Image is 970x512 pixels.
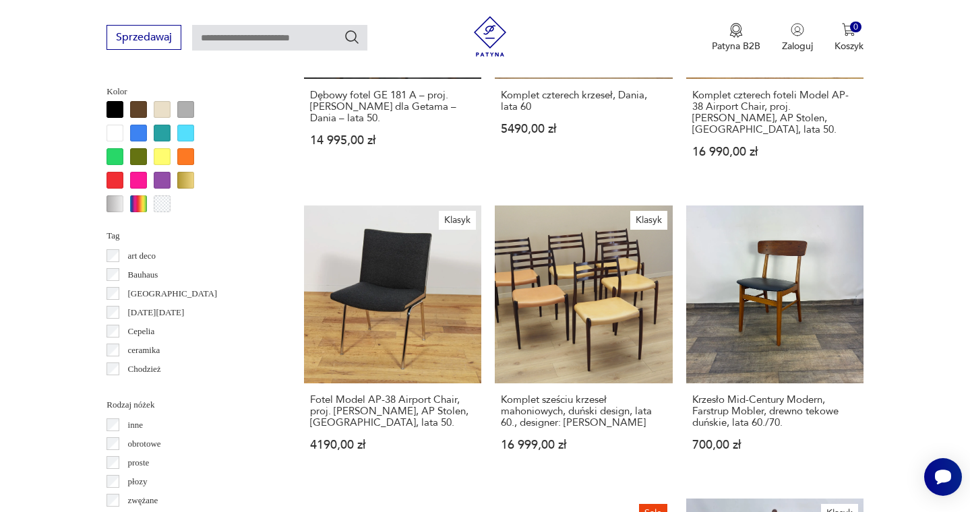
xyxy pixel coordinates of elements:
[128,437,161,451] p: obrotowe
[924,458,962,496] iframe: Smartsupp widget button
[712,40,760,53] p: Patyna B2B
[128,267,158,282] p: Bauhaus
[310,135,475,146] p: 14 995,00 zł
[501,439,666,451] p: 16 999,00 zł
[835,40,863,53] p: Koszyk
[501,394,666,428] h3: Komplet sześciu krzeseł mahoniowych, duński design, lata 60., designer: [PERSON_NAME]
[686,205,863,476] a: Krzesło Mid-Century Modern, Farstrup Mobler, drewno tekowe duńskie, lata 60./70.Krzesło Mid-Centu...
[128,362,161,377] p: Chodzież
[310,394,475,428] h3: Fotel Model AP-38 Airport Chair, proj. [PERSON_NAME], AP Stolen, [GEOGRAPHIC_DATA], lata 50.
[107,397,272,412] p: Rodzaj nóżek
[344,29,360,45] button: Szukaj
[304,205,481,476] a: KlasykFotel Model AP-38 Airport Chair, proj. Hans J. Wegner, AP Stolen, Dania, lata 50.Fotel Mode...
[107,84,272,99] p: Kolor
[692,439,857,451] p: 700,00 zł
[692,394,857,428] h3: Krzesło Mid-Century Modern, Farstrup Mobler, drewno tekowe duńskie, lata 60./70.
[782,23,813,53] button: Zaloguj
[128,474,148,489] p: płozy
[782,40,813,53] p: Zaloguj
[128,324,155,339] p: Cepelia
[501,90,666,113] h3: Komplet czterech krzeseł, Dania, lata 60
[128,418,143,433] p: inne
[842,23,855,36] img: Ikona koszyka
[712,23,760,53] a: Ikona medaluPatyna B2B
[470,16,510,57] img: Patyna - sklep z meblami i dekoracjami vintage
[850,22,861,33] div: 0
[128,343,160,358] p: ceramika
[501,123,666,135] p: 5490,00 zł
[310,439,475,451] p: 4190,00 zł
[128,455,150,470] p: proste
[310,90,475,124] h3: Dębowy fotel GE 181 A – proj. [PERSON_NAME] dla Getama – Dania – lata 50.
[791,23,804,36] img: Ikonka użytkownika
[128,493,158,508] p: zwężane
[128,381,160,395] p: Ćmielów
[712,23,760,53] button: Patyna B2B
[495,205,672,476] a: KlasykKomplet sześciu krzeseł mahoniowych, duński design, lata 60., designer: Niels Otto MøllerKo...
[107,228,272,243] p: Tag
[692,90,857,135] h3: Komplet czterech foteli Model AP-38 Airport Chair, proj. [PERSON_NAME], AP Stolen, [GEOGRAPHIC_DA...
[128,305,185,320] p: [DATE][DATE]
[107,25,181,50] button: Sprzedawaj
[835,23,863,53] button: 0Koszyk
[128,249,156,263] p: art deco
[729,23,743,38] img: Ikona medalu
[692,146,857,158] p: 16 990,00 zł
[107,34,181,43] a: Sprzedawaj
[128,286,218,301] p: [GEOGRAPHIC_DATA]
